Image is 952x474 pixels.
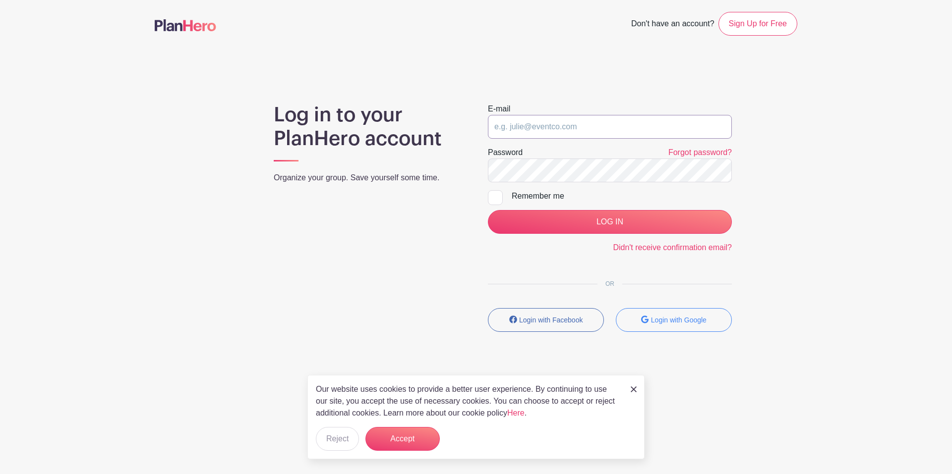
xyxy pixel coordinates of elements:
[488,115,732,139] input: e.g. julie@eventco.com
[488,308,604,332] button: Login with Facebook
[718,12,797,36] a: Sign Up for Free
[274,172,464,184] p: Organize your group. Save yourself some time.
[316,383,620,419] p: Our website uses cookies to provide a better user experience. By continuing to use our site, you ...
[651,316,707,324] small: Login with Google
[507,409,525,417] a: Here
[616,308,732,332] button: Login with Google
[512,190,732,202] div: Remember me
[613,243,732,252] a: Didn't receive confirmation email?
[597,280,622,287] span: OR
[488,147,523,158] label: Password
[488,210,732,234] input: LOG IN
[365,427,440,451] button: Accept
[488,103,510,115] label: E-mail
[316,427,359,451] button: Reject
[155,19,216,31] img: logo-507f7623f17ff9eddc593b1ce0a138ce2505c220e1c5a4e2b4648c50719b7d32.svg
[631,14,714,36] span: Don't have an account?
[274,103,464,151] h1: Log in to your PlanHero account
[631,386,637,392] img: close_button-5f87c8562297e5c2d7936805f587ecaba9071eb48480494691a3f1689db116b3.svg
[668,148,732,157] a: Forgot password?
[519,316,583,324] small: Login with Facebook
